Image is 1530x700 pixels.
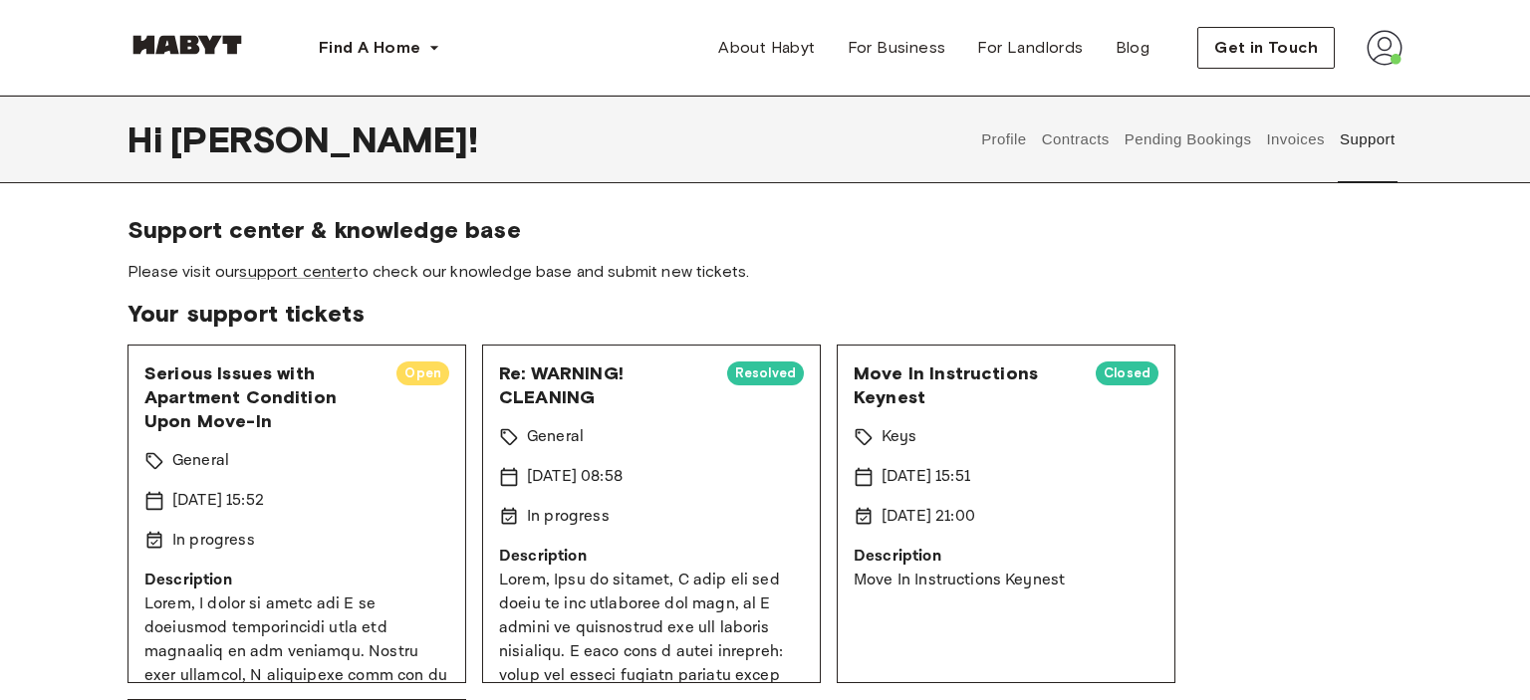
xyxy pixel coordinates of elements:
span: Closed [1096,363,1158,383]
button: Profile [979,96,1030,183]
span: Re: WARNING! CLEANING [499,361,711,409]
a: Blog [1100,28,1166,68]
button: Contracts [1039,96,1112,183]
button: Get in Touch [1197,27,1335,69]
img: avatar [1367,30,1402,66]
p: Description [854,545,1158,569]
p: Description [144,569,449,592]
div: user profile tabs [974,96,1402,183]
p: [DATE] 08:58 [527,465,623,489]
p: In progress [527,505,610,529]
span: Find A Home [319,36,420,60]
button: Pending Bookings [1122,96,1254,183]
span: [PERSON_NAME] ! [170,118,478,160]
span: For Landlords [977,36,1083,60]
span: Hi [127,118,170,160]
span: Serious Issues with Apartment Condition Upon Move-In [144,361,381,433]
span: Resolved [727,363,804,383]
span: Get in Touch [1214,36,1318,60]
span: Open [396,363,449,383]
span: For Business [848,36,946,60]
a: About Habyt [702,28,831,68]
p: Move In Instructions Keynest [854,569,1158,592]
p: Keys [882,425,917,449]
span: About Habyt [718,36,815,60]
a: For Business [832,28,962,68]
a: For Landlords [961,28,1099,68]
p: General [527,425,584,449]
span: Blog [1116,36,1150,60]
p: General [172,449,229,473]
span: Support center & knowledge base [127,215,1402,245]
p: [DATE] 21:00 [882,505,975,529]
span: Move In Instructions Keynest [854,361,1080,409]
p: [DATE] 15:52 [172,489,264,513]
span: Please visit our to check our knowledge base and submit new tickets. [127,261,1402,283]
button: Find A Home [303,28,456,68]
p: In progress [172,529,255,553]
a: support center [239,262,352,281]
button: Support [1337,96,1398,183]
button: Invoices [1264,96,1327,183]
p: [DATE] 15:51 [882,465,970,489]
p: Description [499,545,804,569]
span: Your support tickets [127,299,1402,329]
img: Habyt [127,35,247,55]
